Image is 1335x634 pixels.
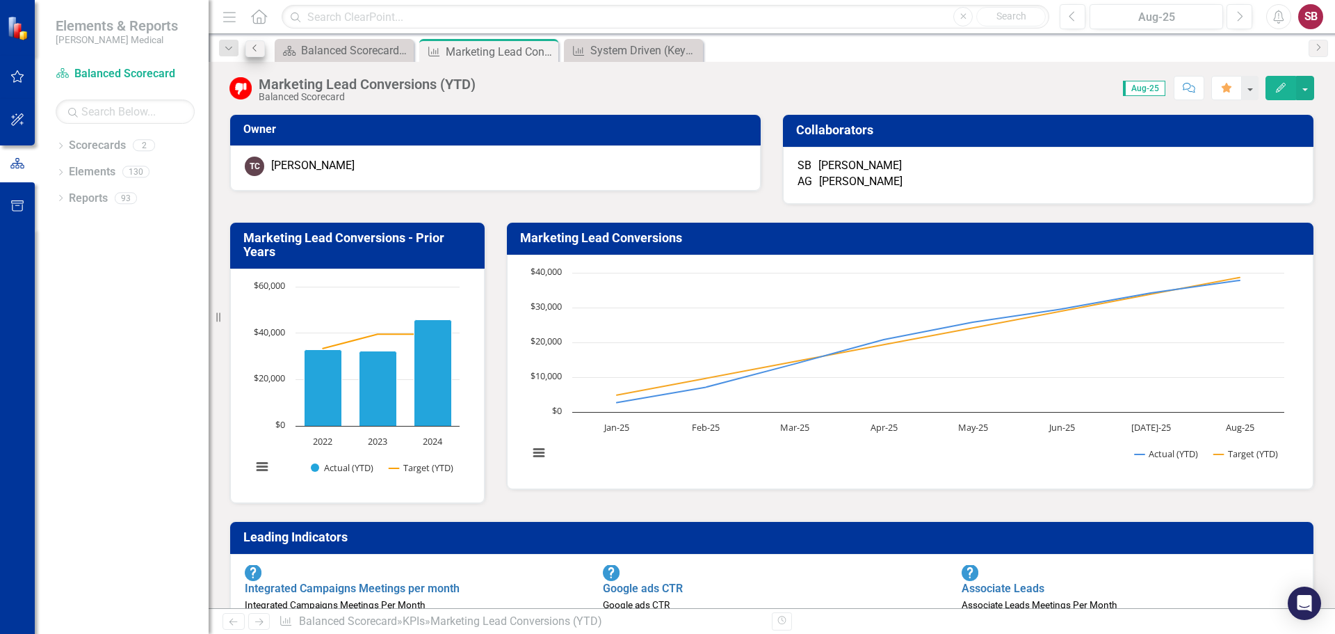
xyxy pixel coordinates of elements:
[603,582,683,595] a: Google ads CTR
[446,43,555,61] div: Marketing Lead Conversions (YTD)
[56,34,178,45] small: [PERSON_NAME] Medical
[531,300,562,312] text: $30,000
[69,138,126,154] a: Scorecards
[1123,81,1165,96] span: Aug-25
[996,10,1026,22] span: Search
[818,158,902,174] div: [PERSON_NAME]
[590,42,699,59] div: System Driven (Key/Major) Account Cust. Satisfaction
[254,372,285,384] text: $20,000
[552,404,562,417] text: $0
[1047,421,1074,434] text: Jun-25
[798,158,811,174] div: SB
[1094,9,1218,26] div: Aug-25
[229,77,252,100] img: Below Target
[521,266,1300,475] div: Chart. Highcharts interactive chart.
[531,370,562,382] text: $10,000
[962,564,978,581] img: No Information
[252,457,272,477] button: View chart menu, Chart
[414,320,452,427] path: 2024, 45,728. Actual (YTD).
[115,192,137,204] div: 93
[243,231,476,259] h3: Marketing Lead Conversions - Prior Years
[271,158,355,174] div: [PERSON_NAME]
[692,421,720,434] text: Feb-25
[957,421,987,434] text: May-25
[311,461,374,474] button: Show Actual (YTD)
[245,582,460,595] a: Integrated Campaigns Meetings per month
[603,564,620,581] img: No Information
[245,599,425,610] small: Integrated Campaigns Meetings Per Month
[245,280,470,489] div: Chart. Highcharts interactive chart.
[305,350,342,427] path: 2022, 32,865. Actual (YTD).
[520,231,1306,245] h3: Marketing Lead Conversions
[430,615,602,628] div: Marketing Lead Conversions (YTD)
[243,123,752,136] h3: Owner
[56,100,195,124] input: Search Below...
[245,157,264,176] div: TC
[1090,4,1223,29] button: Aug-25
[403,615,425,628] a: KPIs
[7,16,31,40] img: ClearPoint Strategy
[531,335,562,347] text: $20,000
[279,614,761,630] div: » »
[976,7,1046,26] button: Search
[798,174,812,190] div: AG
[56,17,178,34] span: Elements & Reports
[1214,447,1279,460] button: Show Target (YTD)
[870,421,897,434] text: Apr-25
[305,320,452,427] g: Actual (YTD), series 1 of 2. Bar series with 3 bars.
[529,443,549,463] button: View chart menu, Chart
[1225,421,1254,434] text: Aug-25
[819,174,903,190] div: [PERSON_NAME]
[780,421,809,434] text: Mar-25
[122,166,149,178] div: 130
[69,164,115,180] a: Elements
[603,599,670,610] small: Google ads CTR
[254,326,285,338] text: $40,000
[278,42,410,59] a: Balanced Scorecard Welcome Page
[603,421,629,434] text: Jan-25
[1298,4,1323,29] button: SB
[1131,421,1170,434] text: [DATE]-25
[254,279,285,292] text: $60,000
[1135,447,1199,460] button: Show Actual (YTD)
[423,435,443,447] text: 2024
[282,5,1049,29] input: Search ClearPoint...
[962,599,1117,610] small: Associate Leads Meetings Per Month
[301,42,410,59] div: Balanced Scorecard Welcome Page
[567,42,699,59] a: System Driven (Key/Major) Account Cust. Satisfaction
[531,265,562,278] text: $40,000
[259,92,476,102] div: Balanced Scorecard
[962,582,1044,595] a: Associate Leads
[359,351,397,427] path: 2023, 32,367. Actual (YTD).
[133,140,155,152] div: 2
[389,461,454,474] button: Show Target (YTD)
[275,418,285,431] text: $0
[1288,587,1321,620] div: Open Intercom Messenger
[796,123,1305,137] h3: Collaborators
[521,266,1291,475] svg: Interactive chart
[243,530,1305,544] h3: Leading Indicators
[69,191,108,207] a: Reports
[245,564,261,581] img: No Information
[56,66,195,82] a: Balanced Scorecard
[299,615,397,628] a: Balanced Scorecard
[245,280,467,489] svg: Interactive chart
[313,435,332,447] text: 2022
[368,435,387,447] text: 2023
[259,77,476,92] div: Marketing Lead Conversions (YTD)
